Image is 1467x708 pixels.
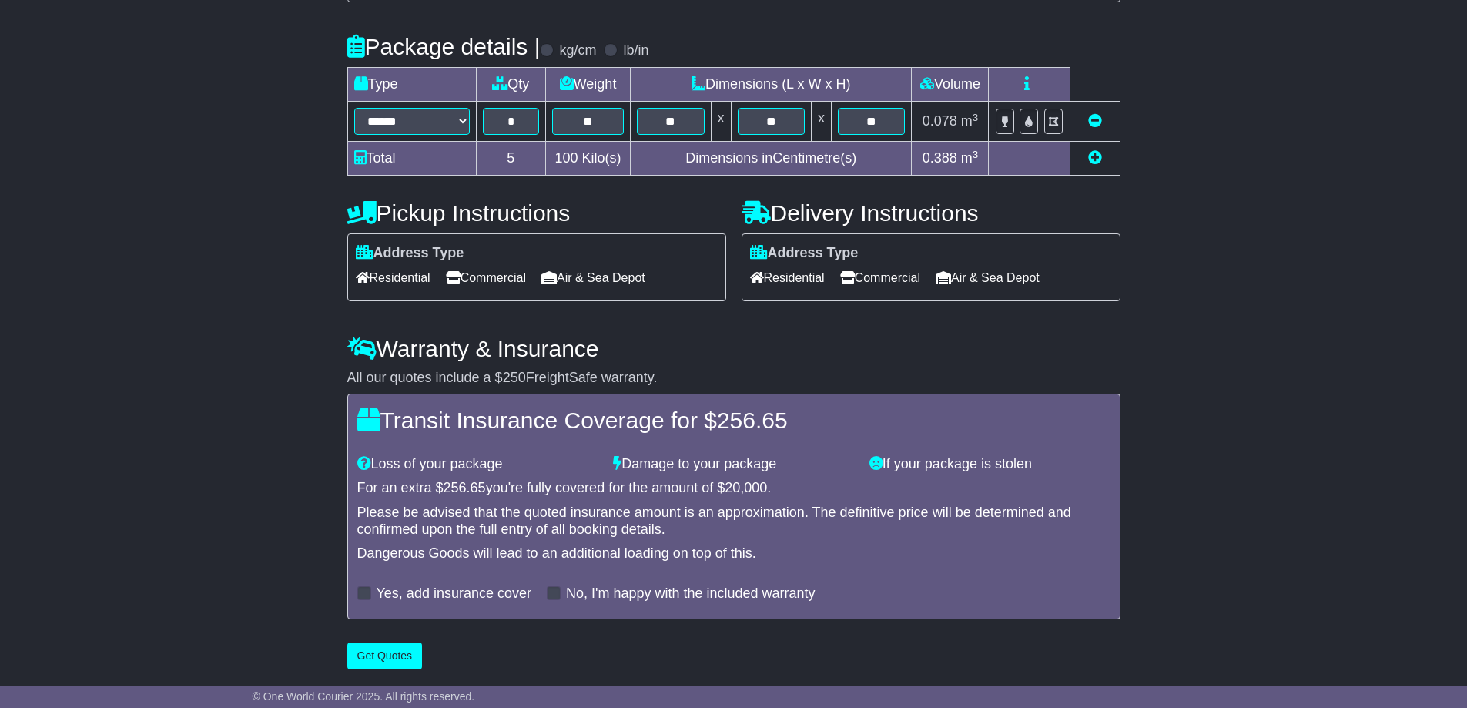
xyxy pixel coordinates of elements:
[717,408,788,433] span: 256.65
[961,113,979,129] span: m
[555,150,578,166] span: 100
[631,142,912,176] td: Dimensions in Centimetre(s)
[377,586,531,602] label: Yes, add insurance cover
[742,200,1120,226] h4: Delivery Instructions
[923,150,957,166] span: 0.388
[347,142,476,176] td: Total
[476,142,546,176] td: 5
[546,68,631,102] td: Weight
[546,142,631,176] td: Kilo(s)
[444,480,486,495] span: 256.65
[750,266,825,290] span: Residential
[1088,113,1102,129] a: Remove this item
[566,586,816,602] label: No, I'm happy with the included warranty
[912,68,989,102] td: Volume
[446,266,526,290] span: Commercial
[936,266,1040,290] span: Air & Sea Depot
[1088,150,1102,166] a: Add new item
[623,42,648,59] label: lb/in
[725,480,767,495] span: 20,000
[631,68,912,102] td: Dimensions (L x W x H)
[973,149,979,160] sup: 3
[750,245,859,262] label: Address Type
[350,456,606,473] div: Loss of your package
[973,112,979,123] sup: 3
[357,505,1110,538] div: Please be advised that the quoted insurance amount is an approximation. The definitive price will...
[356,266,430,290] span: Residential
[347,200,726,226] h4: Pickup Instructions
[503,370,526,385] span: 250
[476,68,546,102] td: Qty
[711,102,731,142] td: x
[862,456,1118,473] div: If your package is stolen
[347,370,1120,387] div: All our quotes include a $ FreightSafe warranty.
[253,690,475,703] span: © One World Courier 2025. All rights reserved.
[840,266,920,290] span: Commercial
[811,102,831,142] td: x
[923,113,957,129] span: 0.078
[605,456,862,473] div: Damage to your package
[541,266,645,290] span: Air & Sea Depot
[961,150,979,166] span: m
[357,480,1110,497] div: For an extra $ you're fully covered for the amount of $ .
[347,643,423,669] button: Get Quotes
[559,42,596,59] label: kg/cm
[357,545,1110,562] div: Dangerous Goods will lead to an additional loading on top of this.
[347,68,476,102] td: Type
[347,34,541,59] h4: Package details |
[357,408,1110,433] h4: Transit Insurance Coverage for $
[356,245,464,262] label: Address Type
[347,336,1120,361] h4: Warranty & Insurance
